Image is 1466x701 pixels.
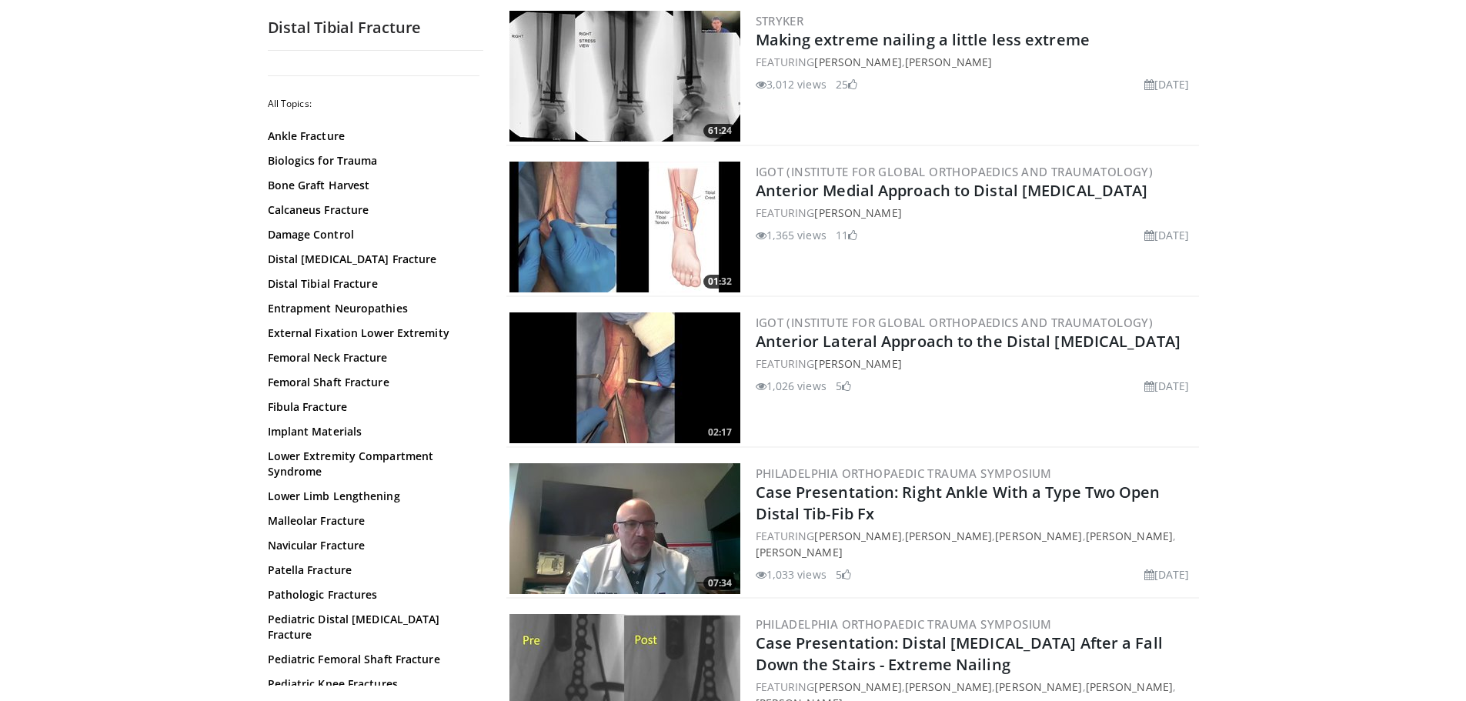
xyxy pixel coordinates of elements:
[268,98,479,110] h2: All Topics:
[268,449,476,479] a: Lower Extremity Compartment Syndrome
[756,616,1052,632] a: Philadelphia Orthopaedic Trauma Symposium
[268,652,476,667] a: Pediatric Femoral Shaft Fracture
[509,312,740,443] img: b63a6549-674f-4be1-a783-2bdbe841a199.300x170_q85_crop-smart_upscale.jpg
[268,129,476,144] a: Ankle Fracture
[756,13,804,28] a: Stryker
[268,325,476,341] a: External Fixation Lower Extremity
[268,513,476,529] a: Malleolar Fracture
[703,576,736,590] span: 07:34
[905,679,992,694] a: [PERSON_NAME]
[509,162,740,292] img: bbe393f1-7569-4bb3-aa04-1f2d0f880749.300x170_q85_crop-smart_upscale.jpg
[703,275,736,289] span: 01:32
[836,566,851,582] li: 5
[268,276,476,292] a: Distal Tibial Fracture
[756,633,1163,675] a: Case Presentation: Distal [MEDICAL_DATA] After a Fall Down the Stairs - Extreme Nailing
[756,29,1090,50] a: Making extreme nailing a little less extreme
[703,124,736,138] span: 61:24
[756,545,843,559] a: [PERSON_NAME]
[509,11,740,142] img: a4a9ff73-3c8a-4b89-9b16-3163ac091493.300x170_q85_crop-smart_upscale.jpg
[1144,227,1190,243] li: [DATE]
[268,202,476,218] a: Calcaneus Fracture
[703,426,736,439] span: 02:17
[756,76,827,92] li: 3,012 views
[1144,566,1190,582] li: [DATE]
[268,178,476,193] a: Bone Graft Harvest
[814,356,901,371] a: [PERSON_NAME]
[268,350,476,366] a: Femoral Neck Fracture
[268,252,476,267] a: Distal [MEDICAL_DATA] Fracture
[756,205,1196,221] div: FEATURING
[268,676,476,692] a: Pediatric Knee Fractures
[814,205,901,220] a: [PERSON_NAME]
[814,55,901,69] a: [PERSON_NAME]
[756,482,1160,524] a: Case Presentation: Right Ankle With a Type Two Open Distal Tib-Fib Fx
[509,162,740,292] a: 01:32
[814,679,901,694] a: [PERSON_NAME]
[905,529,992,543] a: [PERSON_NAME]
[268,587,476,603] a: Pathologic Fractures
[268,489,476,504] a: Lower Limb Lengthening
[1086,679,1173,694] a: [PERSON_NAME]
[756,227,827,243] li: 1,365 views
[756,466,1052,481] a: Philadelphia Orthopaedic Trauma Symposium
[1086,529,1173,543] a: [PERSON_NAME]
[756,378,827,394] li: 1,026 views
[268,301,476,316] a: Entrapment Neuropathies
[268,153,476,169] a: Biologics for Trauma
[995,529,1082,543] a: [PERSON_NAME]
[1144,76,1190,92] li: [DATE]
[509,463,740,594] img: 80c74f3d-47e3-40c5-8b7e-d103fff6ee02.300x170_q85_crop-smart_upscale.jpg
[756,528,1196,560] div: FEATURING , , , ,
[268,227,476,242] a: Damage Control
[756,180,1148,201] a: Anterior Medial Approach to Distal [MEDICAL_DATA]
[509,312,740,443] a: 02:17
[509,11,740,142] a: 61:24
[814,529,901,543] a: [PERSON_NAME]
[268,562,476,578] a: Patella Fracture
[268,538,476,553] a: Navicular Fracture
[756,54,1196,70] div: FEATURING ,
[756,566,827,582] li: 1,033 views
[836,378,851,394] li: 5
[268,375,476,390] a: Femoral Shaft Fracture
[905,55,992,69] a: [PERSON_NAME]
[268,399,476,415] a: Fibula Fracture
[509,463,740,594] a: 07:34
[268,424,476,439] a: Implant Materials
[1144,378,1190,394] li: [DATE]
[836,76,857,92] li: 25
[756,164,1154,179] a: IGOT (Institute for Global Orthopaedics and Traumatology)
[268,18,483,38] h2: Distal Tibial Fracture
[756,356,1196,372] div: FEATURING
[756,331,1180,352] a: Anterior Lateral Approach to the Distal [MEDICAL_DATA]
[756,315,1154,330] a: IGOT (Institute for Global Orthopaedics and Traumatology)
[268,612,476,643] a: Pediatric Distal [MEDICAL_DATA] Fracture
[836,227,857,243] li: 11
[995,679,1082,694] a: [PERSON_NAME]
